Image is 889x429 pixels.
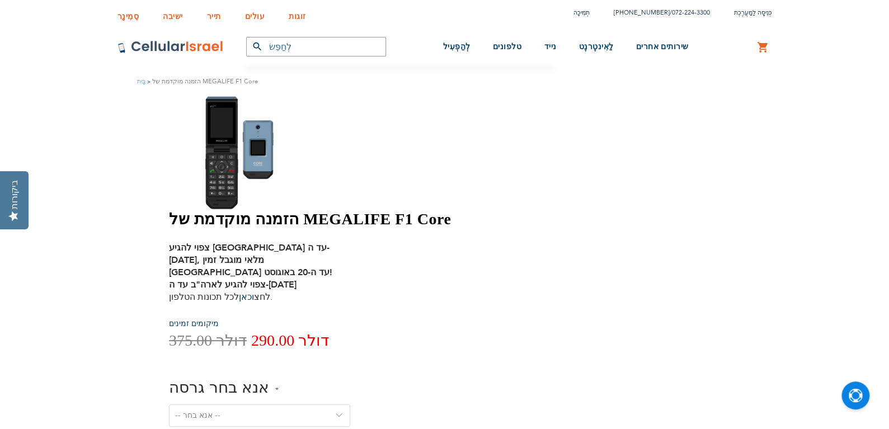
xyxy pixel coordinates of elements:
[245,3,265,23] a: עולים
[252,291,270,303] font: לחצו
[207,3,221,23] a: תייר
[544,26,556,68] a: נייד
[289,11,306,22] font: זוגות
[578,43,613,51] font: לַאִינטֶרנֶט
[163,3,183,23] a: ישיבה
[672,8,710,17] a: 072-224-3300
[443,26,471,68] a: לְהַפְעִיל
[169,279,297,291] font: צפוי להגיע לארה"ב עד ה-[DATE]
[169,377,269,398] font: אנא בחר גרסה
[670,8,672,17] font: /
[207,11,221,22] font: תייר
[239,291,252,303] a: כאן
[163,11,183,22] font: ישיבה
[245,11,265,22] font: עולים
[246,37,386,56] input: לְחַפֵּשׂ
[169,291,272,303] font: לכל תכונות הטלפון.
[443,43,471,51] font: לְהַפְעִיל
[117,3,139,23] a: סֵמִינָר
[573,8,590,17] a: תְמִיכָה
[137,77,145,86] a: בַּיִת
[636,43,688,51] font: שירותים אחרים
[117,40,224,54] img: לוגו סלולר ישראל
[734,8,772,17] font: כְּנִיסָה לַמַעֲרֶכֶת
[152,77,258,86] font: הזמנה מוקדמת של MEGALIFE F1 Core
[169,242,332,279] font: צפוי להגיע [GEOGRAPHIC_DATA] עד ה-[DATE], מלאי מוגבל זמין [GEOGRAPHIC_DATA] עד ה-20 באוגוסט!
[10,180,19,209] font: ביקורות
[614,8,670,17] a: [PHONE_NUMBER]
[117,11,139,22] font: סֵמִינָר
[169,210,451,228] font: הזמנה מוקדמת של MEGALIFE F1 Core
[493,26,522,68] a: טלפונים
[289,3,306,23] a: זוגות
[493,43,522,51] font: טלפונים
[544,43,556,51] font: נייד
[636,26,688,68] a: שירותים אחרים
[251,332,329,349] font: 290.00 דולר
[169,95,331,210] img: הזמנה מוקדמת של MEGALIFE F1 Core
[169,332,247,349] font: 375.00 דולר
[169,318,219,329] a: מיקומים זמינים
[578,26,613,68] a: לַאִינטֶרנֶט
